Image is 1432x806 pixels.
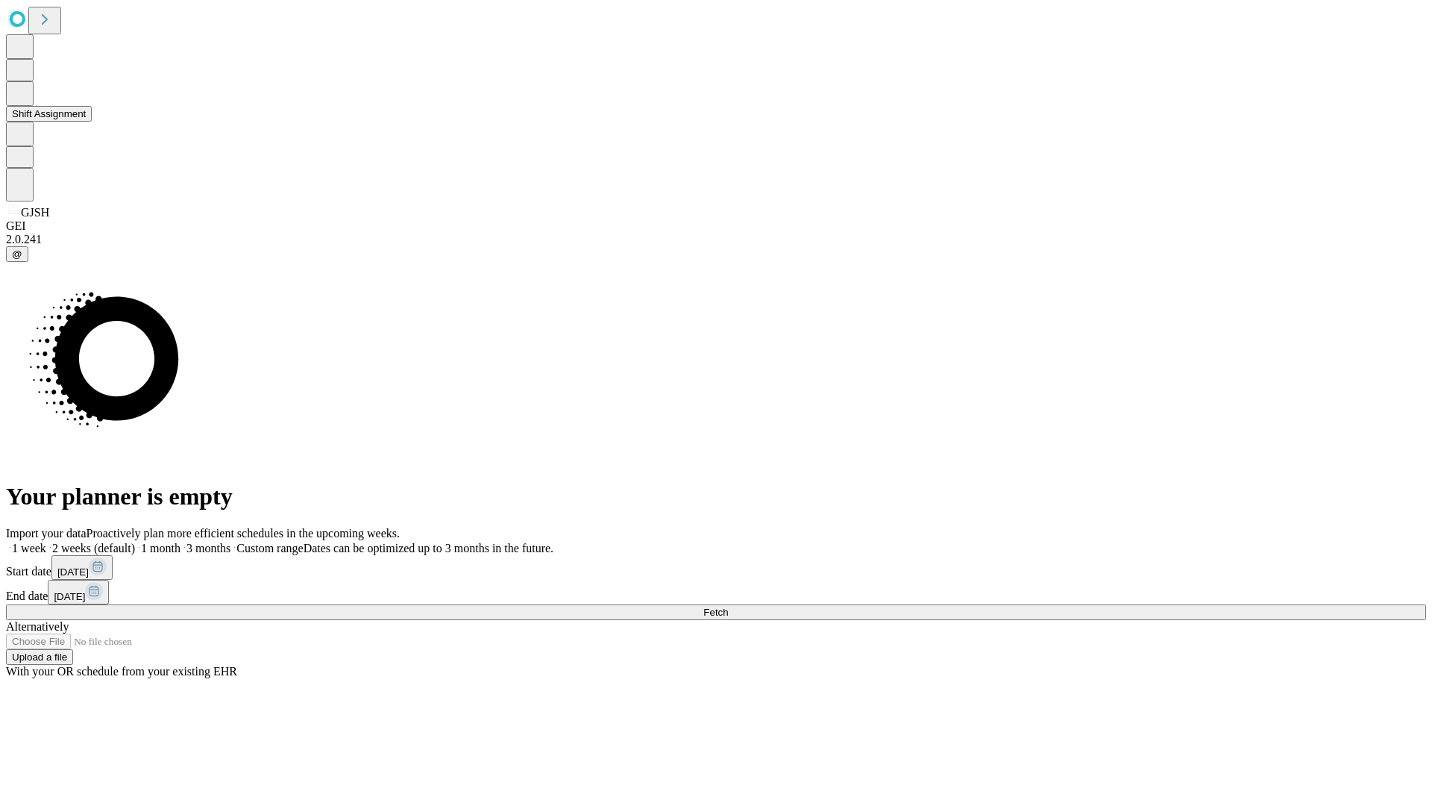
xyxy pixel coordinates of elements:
[21,206,49,219] span: GJSH
[48,580,109,604] button: [DATE]
[703,607,728,618] span: Fetch
[12,542,46,554] span: 1 week
[6,106,92,122] button: Shift Assignment
[6,246,28,262] button: @
[6,620,69,633] span: Alternatively
[51,555,113,580] button: [DATE]
[87,527,400,540] span: Proactively plan more efficient schedules in the upcoming weeks.
[6,649,73,665] button: Upload a file
[6,219,1426,233] div: GEI
[6,580,1426,604] div: End date
[6,527,87,540] span: Import your data
[12,249,22,260] span: @
[236,542,303,554] span: Custom range
[6,555,1426,580] div: Start date
[6,483,1426,510] h1: Your planner is empty
[52,542,135,554] span: 2 weeks (default)
[6,233,1426,246] div: 2.0.241
[141,542,180,554] span: 1 month
[186,542,230,554] span: 3 months
[6,604,1426,620] button: Fetch
[6,665,237,678] span: With your OR schedule from your existing EHR
[57,566,89,578] span: [DATE]
[54,591,85,602] span: [DATE]
[304,542,553,554] span: Dates can be optimized up to 3 months in the future.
